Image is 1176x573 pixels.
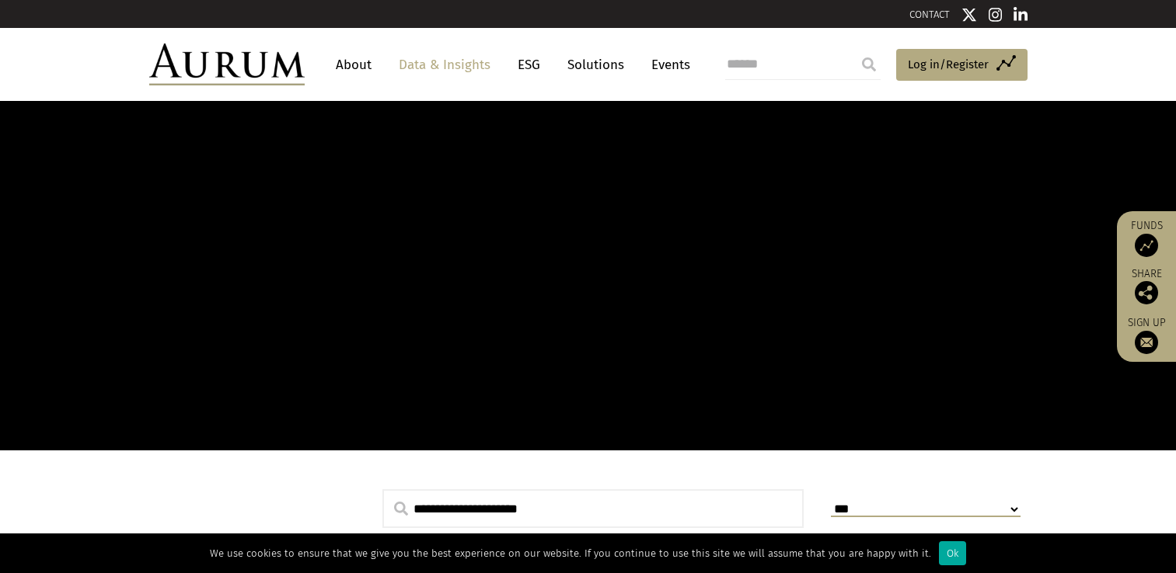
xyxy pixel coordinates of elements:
[510,50,548,79] a: ESG
[1135,281,1158,304] img: Share this post
[394,502,408,516] img: search.svg
[1014,7,1028,23] img: Linkedin icon
[939,541,966,565] div: Ok
[560,50,632,79] a: Solutions
[1125,316,1168,354] a: Sign up
[896,49,1028,82] a: Log in/Register
[328,50,379,79] a: About
[1135,331,1158,354] img: Sign up to our newsletter
[989,7,1003,23] img: Instagram icon
[961,7,977,23] img: Twitter icon
[1135,234,1158,257] img: Access Funds
[644,50,690,79] a: Events
[391,50,498,79] a: Data & Insights
[908,55,989,74] span: Log in/Register
[149,43,305,85] img: Aurum
[909,9,950,20] a: CONTACT
[1125,219,1168,257] a: Funds
[853,49,885,80] input: Submit
[1125,269,1168,304] div: Share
